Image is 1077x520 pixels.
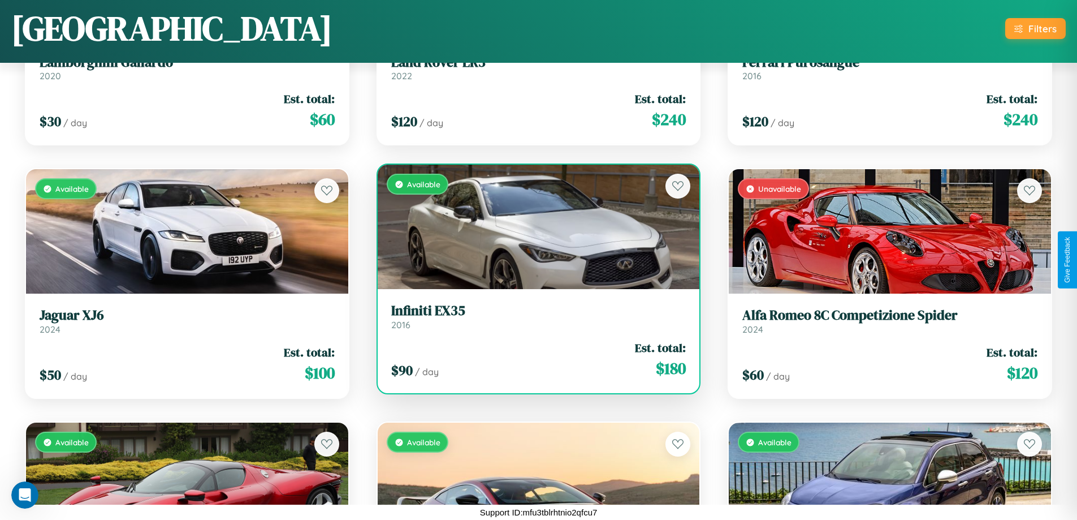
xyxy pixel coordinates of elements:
span: Est. total: [284,91,335,107]
span: Est. total: [635,91,686,107]
a: Infiniti EX352016 [391,303,686,330]
iframe: Intercom live chat [11,482,38,509]
a: Land Rover LR32022 [391,54,686,82]
span: 2024 [742,324,763,335]
span: Est. total: [987,91,1037,107]
span: 2024 [40,324,60,335]
span: Unavailable [758,184,801,194]
h3: Lamborghini Gallardo [40,54,335,71]
span: $ 60 [310,108,335,131]
span: Est. total: [635,339,686,356]
h1: [GEOGRAPHIC_DATA] [11,5,332,51]
span: $ 50 [40,366,61,384]
span: $ 120 [1007,362,1037,384]
span: $ 240 [652,108,686,131]
a: Jaguar XJ62024 [40,307,335,335]
span: / day [766,371,790,382]
span: / day [63,117,87,128]
span: Available [55,184,89,194]
span: Available [758,437,791,447]
h3: Infiniti EX35 [391,303,686,319]
span: $ 100 [305,362,335,384]
span: 2020 [40,70,61,81]
span: / day [771,117,794,128]
span: Est. total: [284,344,335,360]
span: / day [63,371,87,382]
h3: Jaguar XJ6 [40,307,335,324]
h3: Land Rover LR3 [391,54,686,71]
span: 2016 [742,70,762,81]
span: 2022 [391,70,412,81]
span: $ 30 [40,112,61,131]
span: $ 240 [1004,108,1037,131]
a: Alfa Romeo 8C Competizione Spider2024 [742,307,1037,335]
span: / day [419,117,443,128]
a: Ferrari Purosangue2016 [742,54,1037,82]
span: Available [407,437,440,447]
span: Est. total: [987,344,1037,360]
button: Filters [1005,18,1066,39]
span: $ 120 [742,112,768,131]
span: Available [55,437,89,447]
span: $ 180 [656,357,686,380]
p: Support ID: mfu3tblrhtnio2qfcu7 [480,505,598,520]
a: Lamborghini Gallardo2020 [40,54,335,82]
span: $ 90 [391,361,413,380]
span: 2016 [391,319,410,330]
div: Give Feedback [1063,237,1071,283]
span: / day [415,366,439,377]
span: $ 120 [391,112,417,131]
span: $ 60 [742,366,764,384]
h3: Ferrari Purosangue [742,54,1037,71]
div: Filters [1028,23,1057,35]
span: Available [407,179,440,189]
h3: Alfa Romeo 8C Competizione Spider [742,307,1037,324]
